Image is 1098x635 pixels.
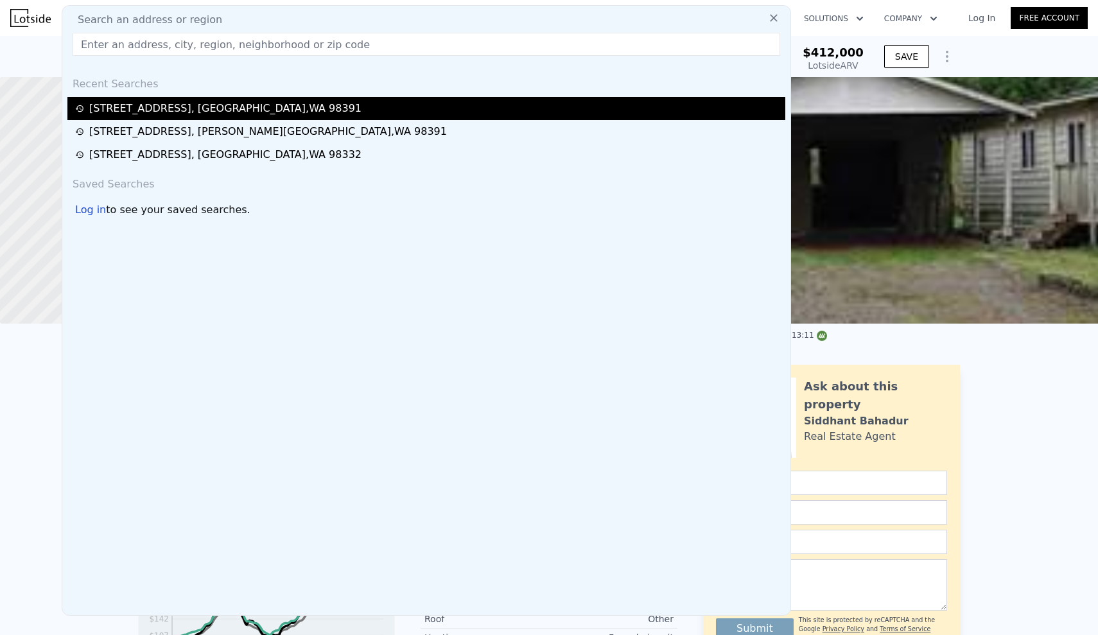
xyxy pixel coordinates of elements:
[549,613,674,625] div: Other
[67,66,785,97] div: Recent Searches
[67,166,785,197] div: Saved Searches
[880,625,930,632] a: Terms of Service
[794,7,874,30] button: Solutions
[803,59,864,72] div: Lotside ARV
[884,45,929,68] button: SAVE
[75,101,781,116] a: [STREET_ADDRESS], [GEOGRAPHIC_DATA],WA 98391
[716,500,947,525] input: Email
[804,378,947,413] div: Ask about this property
[424,613,549,625] div: Roof
[1011,7,1088,29] a: Free Account
[716,471,947,495] input: Name
[75,202,106,218] div: Log in
[67,12,222,28] span: Search an address or region
[75,147,781,162] a: [STREET_ADDRESS], [GEOGRAPHIC_DATA],WA 98332
[874,7,948,30] button: Company
[10,9,51,27] img: Lotside
[73,33,780,56] input: Enter an address, city, region, neighborhood or zip code
[817,331,827,341] img: NWMLS Logo
[106,202,250,218] span: to see your saved searches.
[804,413,909,429] div: Siddhant Bahadur
[89,147,362,162] div: [STREET_ADDRESS] , [GEOGRAPHIC_DATA] , WA 98332
[823,625,864,632] a: Privacy Policy
[803,46,864,59] span: $412,000
[149,614,169,623] tspan: $142
[89,124,447,139] div: [STREET_ADDRESS] , [PERSON_NAME][GEOGRAPHIC_DATA] , WA 98391
[89,101,362,116] div: [STREET_ADDRESS] , [GEOGRAPHIC_DATA] , WA 98391
[934,44,960,69] button: Show Options
[804,429,896,444] div: Real Estate Agent
[716,530,947,554] input: Phone
[75,124,781,139] a: [STREET_ADDRESS], [PERSON_NAME][GEOGRAPHIC_DATA],WA 98391
[953,12,1011,24] a: Log In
